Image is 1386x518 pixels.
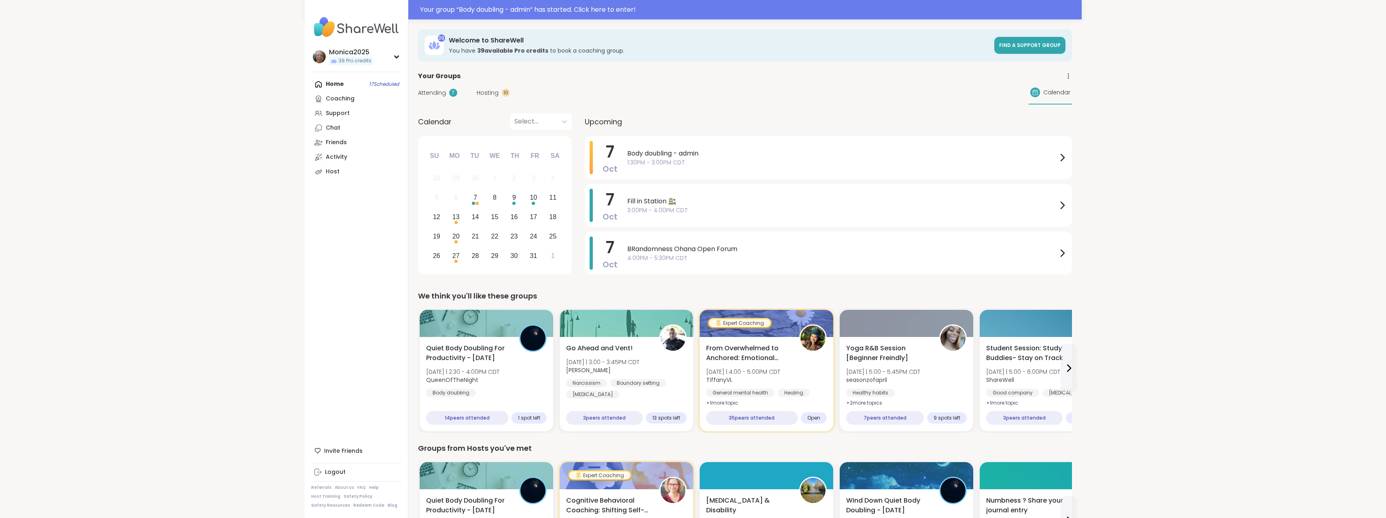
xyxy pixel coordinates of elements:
div: Not available Thursday, October 2nd, 2025 [505,170,523,187]
div: 20 [452,231,460,242]
div: Not available Wednesday, October 1st, 2025 [486,170,503,187]
span: [DATE] | 4:00 - 5:00PM CDT [706,368,780,376]
div: Coaching [326,95,354,103]
div: 3 [532,173,535,183]
div: Groups from Hosts you've met [418,443,1072,454]
img: seasonzofapril [940,326,966,351]
div: Body doubling [426,389,476,397]
img: TiffanyVL [800,326,826,351]
div: Choose Saturday, October 18th, 2025 [544,209,562,226]
div: General mental health [706,389,775,397]
div: Not available Monday, October 6th, 2025 [447,189,465,207]
div: Choose Friday, October 17th, 2025 [525,209,542,226]
h3: You have to book a coaching group. [449,47,989,55]
a: Chat [311,121,401,135]
div: 28 [472,250,479,261]
span: Oct [603,163,618,175]
span: 13 spots left [652,415,680,421]
a: Redeem Code [353,503,384,508]
div: Not available Sunday, October 5th, 2025 [428,189,446,207]
div: Not available Sunday, September 28th, 2025 [428,170,446,187]
span: Open [807,415,820,421]
div: 10 [502,89,510,97]
img: ShareWell Nav Logo [311,13,401,41]
span: [DATE] | 5:00 - 5:45PM CDT [846,368,920,376]
div: Your group “ Body doubling - admin ” has started. Click here to enter! [420,5,1077,15]
span: Your Groups [418,71,461,81]
div: Choose Tuesday, October 14th, 2025 [467,209,484,226]
a: Blog [388,503,397,508]
div: Th [506,147,524,165]
img: QueenOfTheNight [520,326,545,351]
div: Boundary setting [610,379,666,387]
div: Choose Saturday, October 25th, 2025 [544,228,562,245]
div: Choose Wednesday, October 15th, 2025 [486,209,503,226]
a: About Us [335,485,354,490]
span: Oct [603,259,618,270]
div: Activity [326,153,347,161]
div: Good company [986,389,1039,397]
div: Expert Coaching [569,471,630,480]
div: 15 [491,211,499,222]
div: 13 [452,211,460,222]
div: Healing [778,389,810,397]
a: Support [311,106,401,121]
a: Logout [311,465,401,480]
a: Host Training [311,494,340,499]
div: 29 [491,250,499,261]
a: Activity [311,150,401,164]
div: Choose Friday, October 24th, 2025 [525,228,542,245]
span: Hosting [477,89,499,97]
img: QueenOfTheNight [940,478,966,503]
div: 17 [530,211,537,222]
span: [MEDICAL_DATA] & Disability [706,496,790,515]
div: Not available Monday, September 29th, 2025 [447,170,465,187]
div: Choose Sunday, October 19th, 2025 [428,228,446,245]
span: Cognitive Behavioral Coaching: Shifting Self-Talk [566,496,650,515]
a: Referrals [311,485,331,490]
div: 30 [472,173,479,183]
span: [DATE] | 5:00 - 6:00PM CDT [986,368,1060,376]
h3: Welcome to ShareWell [449,36,989,45]
span: From Overwhelmed to Anchored: Emotional Regulation [706,343,790,363]
img: Monica2025 [313,50,326,63]
div: Choose Thursday, October 9th, 2025 [505,189,523,207]
div: 10 [530,192,537,203]
span: Quiet Body Doubling For Productivity - [DATE] [426,496,510,515]
img: QueenOfTheNight [520,478,545,503]
span: Upcoming [585,116,622,127]
img: Fausta [660,478,686,503]
span: [DATE] | 2:30 - 4:00PM CDT [426,368,499,376]
div: 3 peers attended [566,411,643,425]
div: We think you'll like these groups [418,290,1072,302]
div: 39 [438,34,445,42]
b: seasonzofapril [846,376,887,384]
a: Friends [311,135,401,150]
div: Choose Monday, October 13th, 2025 [447,209,465,226]
span: Calendar [418,116,452,127]
div: 21 [472,231,479,242]
img: GordonJD [800,478,826,503]
span: 7 [606,236,614,259]
b: ShareWell [986,376,1014,384]
div: Choose Wednesday, October 8th, 2025 [486,189,503,207]
div: Choose Tuesday, October 7th, 2025 [467,189,484,207]
div: Choose Thursday, October 30th, 2025 [505,247,523,264]
b: QueenOfTheNight [426,376,478,384]
div: 30 [511,250,518,261]
div: Not available Friday, October 3rd, 2025 [525,170,542,187]
div: Choose Thursday, October 16th, 2025 [505,209,523,226]
span: 1:30PM - 3:00PM CDT [627,158,1057,167]
span: Fill in Station 🚉 [627,196,1057,206]
span: 9 spots left [934,415,960,421]
span: 4:00PM - 5:30PM CDT [627,254,1057,262]
div: Narcissism [566,379,607,387]
div: 1 [551,250,555,261]
div: 2 [512,173,516,183]
div: 14 peers attended [426,411,508,425]
div: 6 [454,192,458,203]
span: [DATE] | 3:00 - 3:45PM CDT [566,358,639,366]
div: 18 [549,211,556,222]
div: Choose Saturday, October 11th, 2025 [544,189,562,207]
span: Numbness ? Share your journal entry [986,496,1070,515]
